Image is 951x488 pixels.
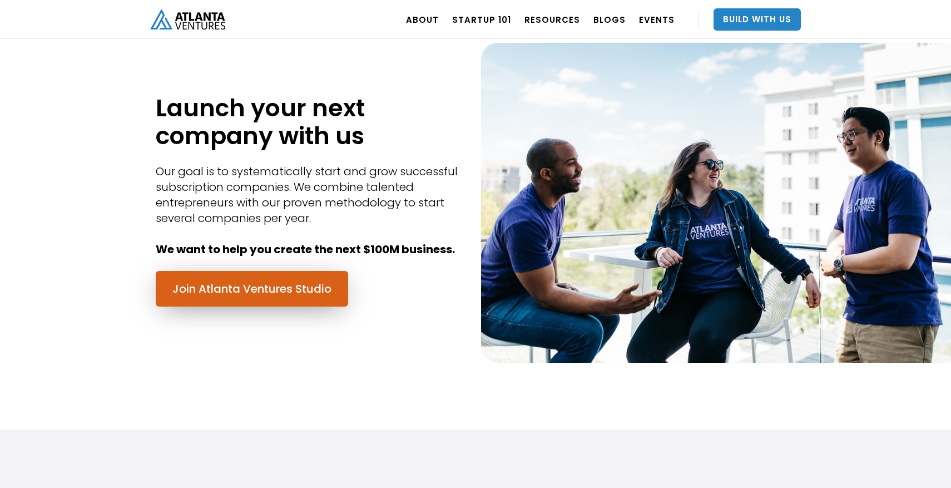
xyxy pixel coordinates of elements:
a: Build With Us [714,8,801,31]
a: BLOGS [593,4,626,35]
h1: Launch your next company with us [156,94,464,150]
div: Our goal is to systematically start and grow successful subscription companies. We combine talent... [156,164,464,257]
a: ABOUT [406,4,439,35]
a: RESOURCES [524,4,580,35]
a: Join Atlanta Ventures Studio [156,271,348,307]
a: Startup 101 [452,4,511,35]
strong: We want to help you create the next $100M business. [156,241,455,257]
a: EVENTS [639,4,675,35]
